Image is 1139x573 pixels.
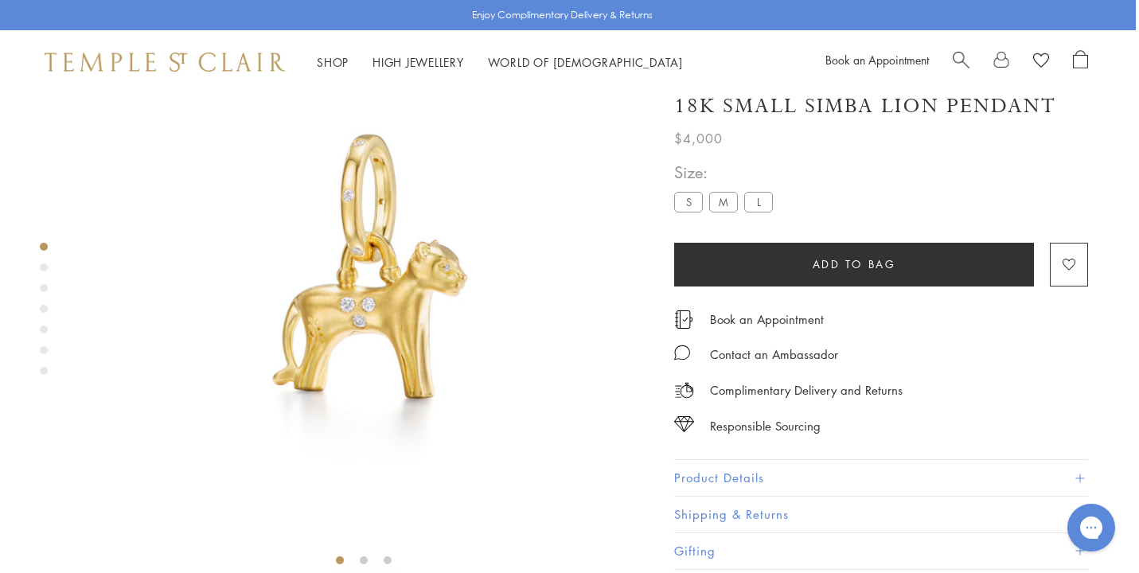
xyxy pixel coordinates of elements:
[710,416,821,436] div: Responsible Sourcing
[674,461,1088,497] button: Product Details
[674,497,1088,533] button: Shipping & Returns
[674,160,779,186] span: Size:
[674,380,694,400] img: icon_delivery.svg
[674,193,703,212] label: S
[472,7,653,23] p: Enjoy Complimentary Delivery & Returns
[674,128,723,149] span: $4,000
[1073,50,1088,74] a: Open Shopping Bag
[744,193,773,212] label: L
[674,243,1034,286] button: Add to bag
[40,239,48,388] div: Product gallery navigation
[1059,498,1123,557] iframe: Gorgias live chat messenger
[710,345,838,364] div: Contact an Ambassador
[488,54,683,70] a: World of [DEMOGRAPHIC_DATA]World of [DEMOGRAPHIC_DATA]
[317,54,349,70] a: ShopShop
[710,311,824,329] a: Book an Appointment
[825,52,929,68] a: Book an Appointment
[813,256,896,274] span: Add to bag
[1033,50,1049,74] a: View Wishlist
[709,193,738,212] label: M
[674,416,694,432] img: icon_sourcing.svg
[317,53,683,72] nav: Main navigation
[373,54,464,70] a: High JewelleryHigh Jewellery
[674,345,690,361] img: MessageIcon-01_2.svg
[45,53,285,72] img: Temple St. Clair
[674,310,693,329] img: icon_appointment.svg
[953,50,969,74] a: Search
[710,380,903,400] p: Complimentary Delivery and Returns
[674,92,1056,120] h1: 18K Small Simba Lion Pendant
[674,533,1088,569] button: Gifting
